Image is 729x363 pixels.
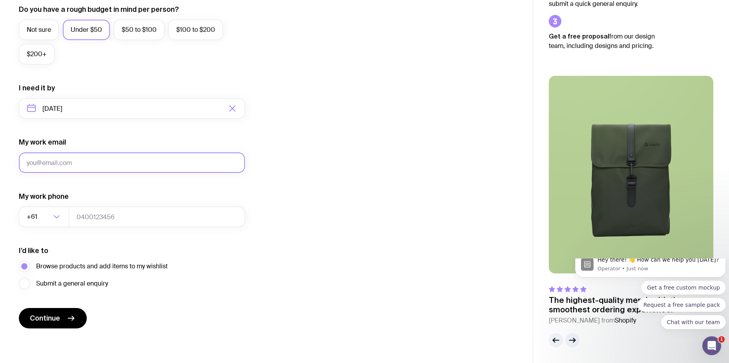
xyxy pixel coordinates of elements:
label: $50 to $100 [114,20,164,40]
cite: [PERSON_NAME] from [549,316,713,325]
label: $100 to $200 [168,20,223,40]
input: 0400123456 [69,207,245,227]
span: +61 [27,207,39,227]
span: Browse products and add items to my wishlist [36,262,168,271]
input: Select a target date [19,98,245,119]
span: Continue [30,313,60,323]
p: Message from Operator, sent Just now [26,7,148,14]
label: Under $50 [63,20,110,40]
div: Quick reply options [3,22,154,71]
div: Search for option [19,207,69,227]
iframe: Intercom live chat [702,336,721,355]
label: I need it by [19,83,55,93]
iframe: Intercom notifications message [572,258,729,359]
span: Submit a general enquiry [36,279,108,288]
label: My work email [19,137,66,147]
label: $200+ [19,44,55,64]
label: Do you have a rough budget in mind per person? [19,5,179,14]
button: Quick reply: Chat with our team [89,57,154,71]
p: The highest-quality merch with the smoothest ordering experience. [549,295,713,314]
button: Quick reply: Get a free custom mockup [69,22,154,36]
input: you@email.com [19,152,245,173]
label: My work phone [19,192,69,201]
label: Not sure [19,20,59,40]
button: Continue [19,308,87,328]
button: Quick reply: Request a free sample pack [66,39,154,53]
strong: Get a free proposal [549,33,609,40]
p: from our design team, including designs and pricing. [549,31,667,51]
label: I’d like to [19,246,48,255]
span: 1 [718,336,725,343]
input: Search for option [39,207,51,227]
